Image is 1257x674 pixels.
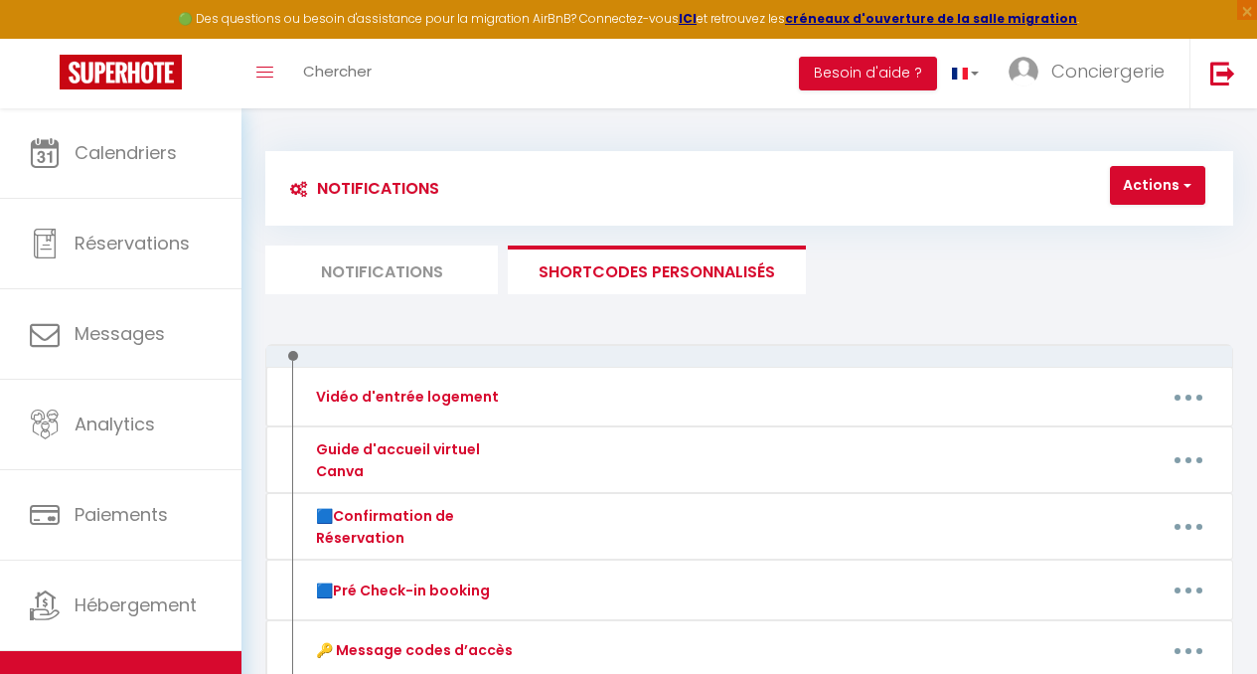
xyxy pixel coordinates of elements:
[311,505,518,549] div: 🟦Confirmation de Réservation
[994,39,1189,108] a: ... Conciergerie
[311,438,518,482] div: Guide d'accueil virtuel Canva
[311,386,499,408] div: Vidéo d'entrée logement
[508,246,806,294] li: SHORTCODES PERSONNALISÉS
[75,140,177,165] span: Calendriers
[75,502,168,527] span: Paiements
[311,580,490,601] div: 🟦Pré Check-in booking
[1051,59,1165,84] span: Conciergerie
[799,57,937,90] button: Besoin d'aide ?
[60,55,182,89] img: Super Booking
[311,639,513,661] div: 🔑 Message codes d’accès
[75,412,155,436] span: Analytics
[1009,57,1038,86] img: ...
[1110,166,1205,206] button: Actions
[280,166,439,211] h3: Notifications
[679,10,697,27] a: ICI
[75,592,197,617] span: Hébergement
[303,61,372,82] span: Chercher
[785,10,1077,27] a: créneaux d'ouverture de la salle migration
[75,321,165,346] span: Messages
[288,39,387,108] a: Chercher
[75,231,190,255] span: Réservations
[1210,61,1235,85] img: logout
[265,246,498,294] li: Notifications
